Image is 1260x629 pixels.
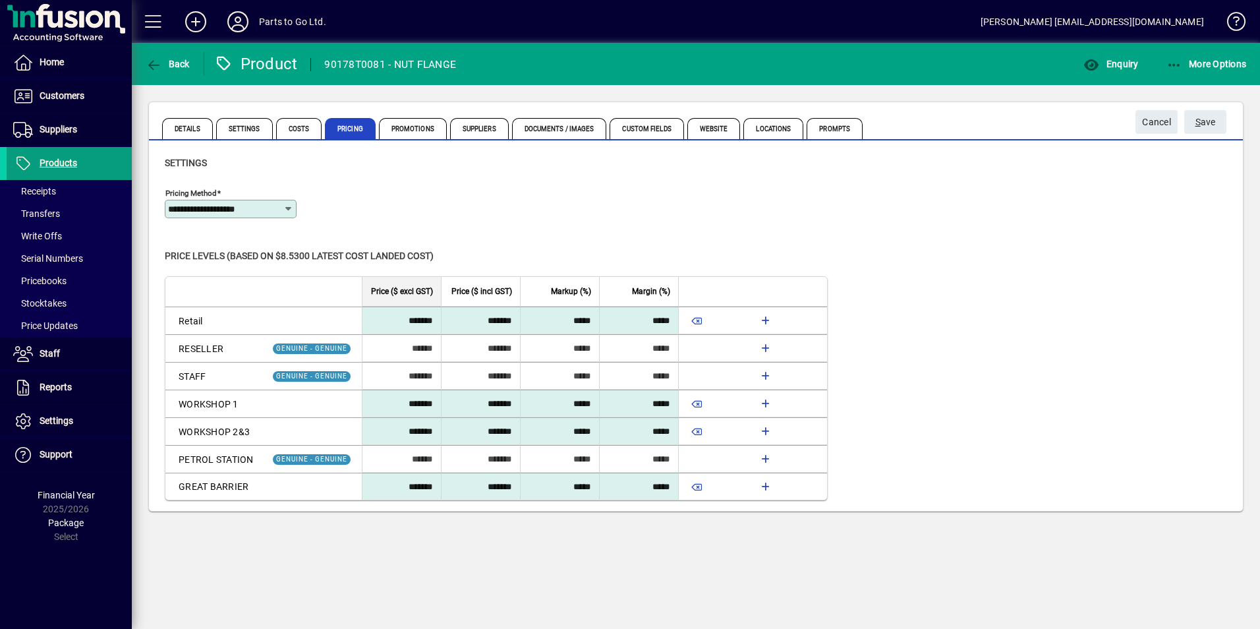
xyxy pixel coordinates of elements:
span: Receipts [13,186,56,196]
span: Write Offs [13,231,62,241]
td: WORKSHOP 1 [165,390,262,417]
a: Serial Numbers [7,247,132,270]
div: 90178T0081 - NUT FLANGE [324,54,456,75]
span: GENUINE - GENUINE [276,345,347,352]
td: GREAT BARRIER [165,473,262,500]
span: Price ($ incl GST) [451,284,512,299]
span: Products [40,158,77,168]
span: Costs [276,118,322,139]
span: Back [146,59,190,69]
span: Margin (%) [632,284,670,299]
button: Profile [217,10,259,34]
span: Custom Fields [610,118,683,139]
span: Promotions [379,118,447,139]
span: Documents / Images [512,118,607,139]
div: [PERSON_NAME] [EMAIL_ADDRESS][DOMAIN_NAME] [981,11,1204,32]
span: GENUINE - GENUINE [276,456,347,463]
td: RESELLER [165,334,262,362]
mat-label: Pricing method [165,189,217,198]
td: PETROL STATION [165,445,262,473]
a: Settings [7,405,132,438]
a: Staff [7,338,132,371]
a: Write Offs [7,225,132,247]
span: Enquiry [1083,59,1138,69]
span: Details [162,118,213,139]
a: Pricebooks [7,270,132,292]
span: GENUINE - GENUINE [276,373,347,380]
span: Home [40,57,64,67]
span: Suppliers [40,124,77,135]
a: Home [7,46,132,79]
a: Stocktakes [7,292,132,314]
span: Price levels (based on $8.5300 Latest cost landed cost) [165,251,434,261]
span: Customers [40,90,84,101]
span: Support [40,449,72,460]
span: Price Updates [13,320,78,331]
span: Financial Year [38,490,95,500]
button: Cancel [1135,110,1178,134]
span: More Options [1166,59,1247,69]
span: Package [48,518,84,528]
span: Prompts [807,118,863,139]
a: Price Updates [7,314,132,337]
span: Price ($ excl GST) [371,284,433,299]
span: Website [687,118,741,139]
span: Settings [40,415,73,426]
td: WORKSHOP 2&3 [165,417,262,445]
span: S [1195,117,1201,127]
a: Knowledge Base [1217,3,1244,45]
a: Receipts [7,180,132,202]
span: Transfers [13,208,60,219]
a: Support [7,438,132,471]
td: Retail [165,307,262,334]
a: Suppliers [7,113,132,146]
button: More Options [1163,52,1250,76]
button: Back [142,52,193,76]
div: Parts to Go Ltd. [259,11,326,32]
a: Customers [7,80,132,113]
span: ave [1195,111,1216,133]
span: Pricebooks [13,276,67,286]
div: Product [214,53,298,75]
span: Settings [216,118,273,139]
button: Save [1184,110,1226,134]
span: Pricing [325,118,376,139]
a: Reports [7,371,132,404]
span: Locations [743,118,803,139]
app-page-header-button: Back [132,52,204,76]
span: Markup (%) [551,284,591,299]
td: STAFF [165,362,262,390]
span: Stocktakes [13,298,67,309]
span: Settings [165,158,207,168]
button: Add [175,10,217,34]
span: Serial Numbers [13,253,83,264]
button: Enquiry [1080,52,1141,76]
span: Staff [40,348,60,359]
a: Transfers [7,202,132,225]
span: Cancel [1142,111,1171,133]
span: Suppliers [450,118,509,139]
span: Reports [40,382,72,392]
